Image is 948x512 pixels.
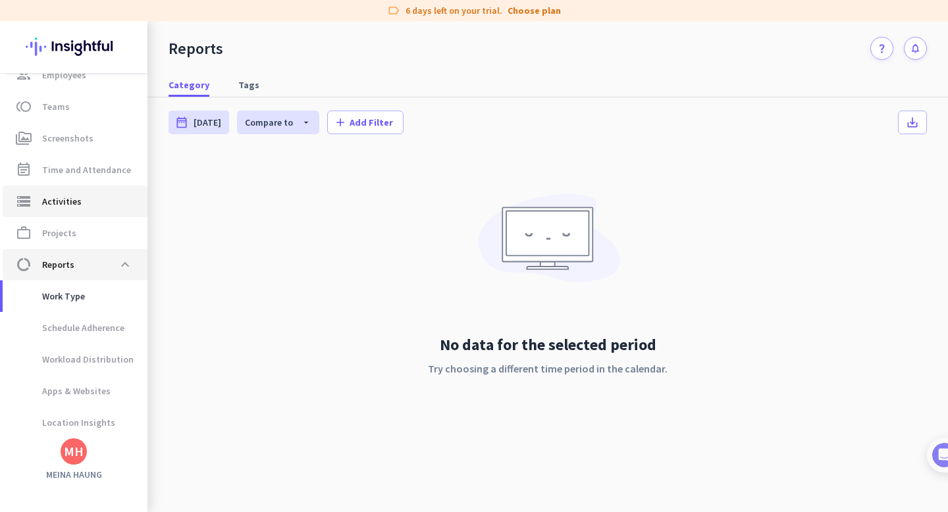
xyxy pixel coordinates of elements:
[876,43,887,54] i: question_mark
[42,130,93,146] span: Screenshots
[19,444,46,453] span: Home
[73,141,217,155] div: [PERSON_NAME] from Insightful
[26,21,122,72] img: Insightful logo
[112,6,154,28] h1: Tasks
[238,78,259,91] span: Tags
[3,154,147,186] a: event_noteTime and Attendance
[350,116,393,129] span: Add Filter
[16,193,32,209] i: storage
[16,257,32,272] i: data_usage
[42,67,86,83] span: Employees
[3,280,147,312] a: Work Type
[13,173,47,187] p: 4 steps
[293,117,311,128] i: arrow_drop_down
[66,411,132,463] button: Messages
[18,51,245,98] div: 🎊 Welcome to Insightful! 🎊
[3,186,147,217] a: storageActivities
[904,37,927,60] button: notifications
[3,375,147,407] a: Apps & Websites
[18,98,245,130] div: You're just a few steps away from completing the essential app setup
[42,162,131,178] span: Time and Attendance
[245,116,293,128] span: Compare to
[508,4,561,17] a: Choose plan
[216,444,244,453] span: Tasks
[42,225,76,241] span: Projects
[428,361,668,376] p: Try choosing a different time period in the calendar.
[42,99,70,115] span: Teams
[906,116,919,129] i: save_alt
[51,229,223,242] div: Add employees
[51,251,229,306] div: It's time to add your employees! This is crucial since Insightful will start collecting their act...
[3,217,147,249] a: work_outlineProjects
[3,407,147,438] a: Location Insights
[3,344,147,375] a: Workload Distribution
[24,374,239,405] div: 2Initial tracking settings and how to edit them
[42,257,74,272] span: Reports
[13,312,124,344] span: Schedule Adherence
[910,43,921,54] i: notifications
[231,5,255,29] div: Close
[51,317,178,343] button: Add your employees
[3,312,147,344] a: Schedule Adherence
[42,193,82,209] span: Activities
[334,116,347,129] i: add
[169,78,209,91] span: Category
[16,99,32,115] i: toll
[13,344,134,375] span: Workload Distribution
[64,445,84,458] div: MH
[113,253,137,276] button: expand_less
[13,280,85,312] span: Work Type
[154,444,175,453] span: Help
[387,4,400,17] i: label
[870,37,893,60] a: question_mark
[428,334,668,355] h2: No data for the selected period
[3,122,147,154] a: perm_mediaScreenshots
[169,39,223,59] div: Reports
[898,111,927,134] button: save_alt
[47,138,68,159] img: Profile image for Tamara
[175,116,188,129] i: date_range
[51,379,223,405] div: Initial tracking settings and how to edit them
[13,407,115,438] span: Location Insights
[76,444,122,453] span: Messages
[472,184,623,301] img: No data
[132,411,197,463] button: Help
[16,225,32,241] i: work_outline
[13,375,111,407] span: Apps & Websites
[16,162,32,178] i: event_note
[24,224,239,245] div: 1Add employees
[3,91,147,122] a: tollTeams
[3,59,147,91] a: groupEmployees
[16,130,32,146] i: perm_media
[3,249,147,280] a: data_usageReportsexpand_less
[197,411,263,463] button: Tasks
[327,111,404,134] button: addAdd Filter
[168,173,250,187] p: About 10 minutes
[16,67,32,83] i: group
[194,116,221,129] span: [DATE]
